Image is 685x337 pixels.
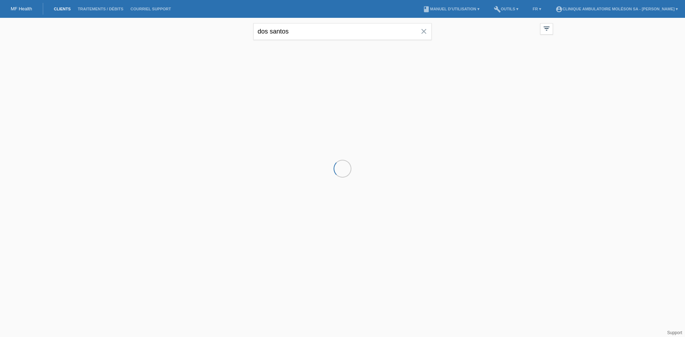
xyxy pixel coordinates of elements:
a: FR ▾ [529,7,545,11]
i: filter_list [543,25,550,32]
i: account_circle [555,6,563,13]
input: Recherche... [253,23,432,40]
a: MF Health [11,6,32,11]
a: buildOutils ▾ [490,7,522,11]
a: Clients [50,7,74,11]
a: Traitements / débits [74,7,127,11]
a: Courriel Support [127,7,174,11]
a: Support [667,330,682,335]
i: build [494,6,501,13]
a: bookManuel d’utilisation ▾ [419,7,483,11]
i: close [420,27,428,36]
a: account_circleClinique ambulatoire Moléson SA - [PERSON_NAME] ▾ [552,7,681,11]
i: book [423,6,430,13]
